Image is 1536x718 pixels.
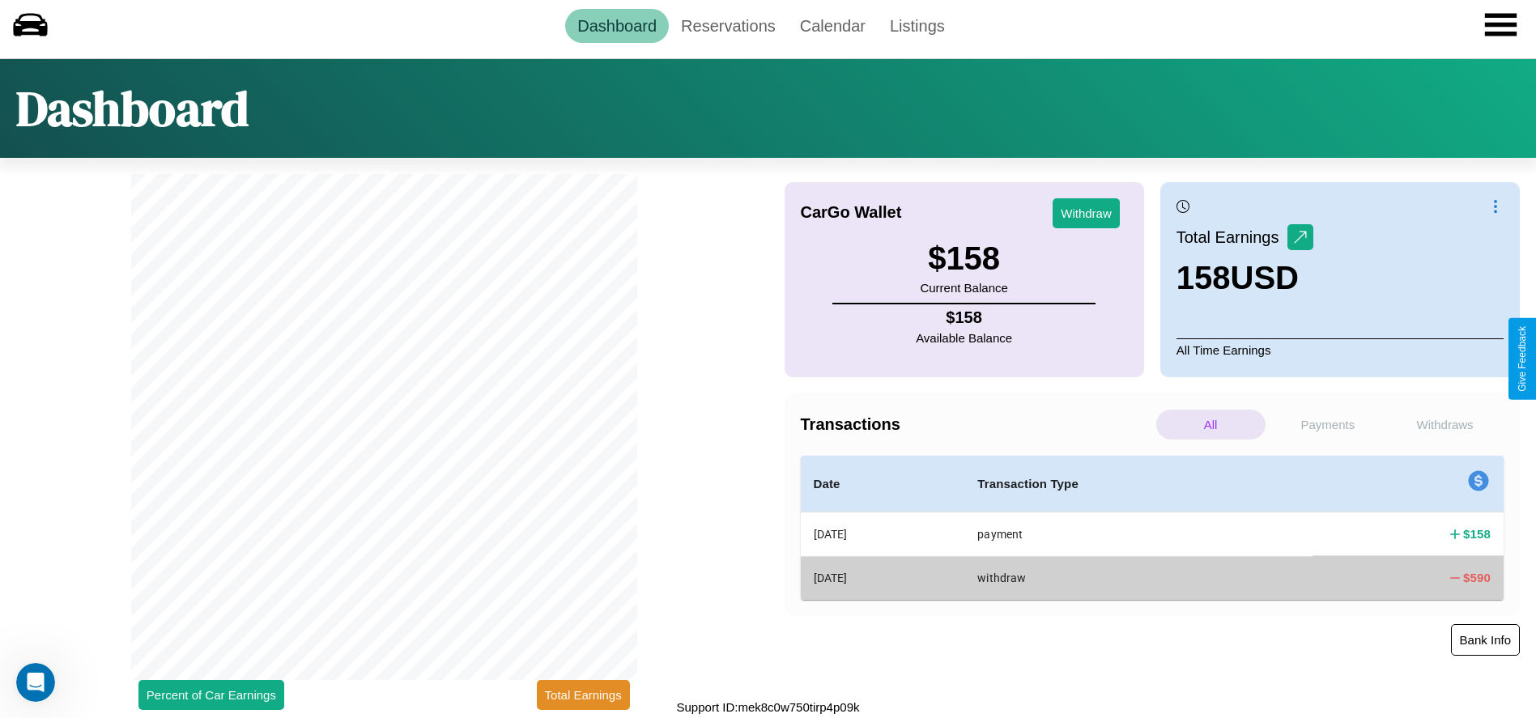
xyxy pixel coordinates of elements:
a: Dashboard [565,9,669,43]
th: [DATE] [801,556,965,599]
p: Withdraws [1390,410,1500,440]
p: Total Earnings [1176,223,1287,252]
h4: CarGo Wallet [801,203,902,222]
a: Listings [878,9,957,43]
th: withdraw [964,556,1313,599]
button: Total Earnings [537,680,630,710]
p: Payments [1274,410,1383,440]
table: simple table [801,456,1504,600]
button: Bank Info [1451,624,1520,656]
h4: Transactions [801,415,1152,434]
th: payment [964,512,1313,557]
a: Reservations [669,9,788,43]
h4: Date [814,474,952,494]
iframe: Intercom live chat [16,663,55,702]
h4: $ 158 [916,308,1012,327]
h4: $ 590 [1463,569,1491,586]
h3: $ 158 [920,240,1007,277]
button: Withdraw [1053,198,1120,228]
button: Percent of Car Earnings [138,680,284,710]
h4: Transaction Type [977,474,1300,494]
p: Support ID: mek8c0w750tirp4p09k [677,696,860,718]
h4: $ 158 [1463,525,1491,542]
p: Current Balance [920,277,1007,299]
th: [DATE] [801,512,965,557]
a: Calendar [788,9,878,43]
h3: 158 USD [1176,260,1313,296]
h1: Dashboard [16,75,249,142]
p: All [1156,410,1266,440]
p: Available Balance [916,327,1012,349]
div: Give Feedback [1517,326,1528,392]
p: All Time Earnings [1176,338,1504,361]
